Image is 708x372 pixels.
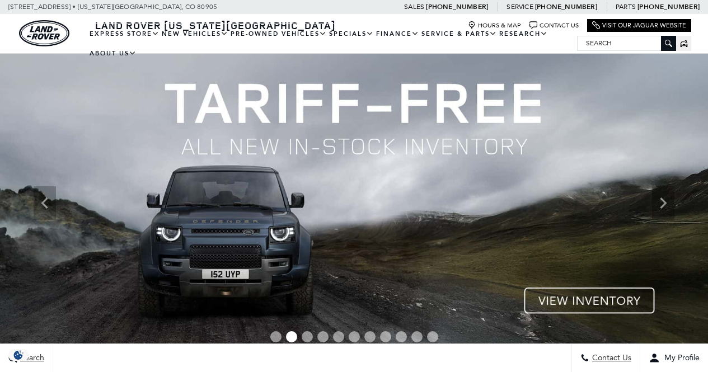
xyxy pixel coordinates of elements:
[637,2,700,11] a: [PHONE_NUMBER]
[88,44,138,63] a: About Us
[19,20,69,46] a: land-rover
[6,349,31,361] img: Opt-Out Icon
[161,24,229,44] a: New Vehicles
[616,3,636,11] span: Parts
[529,21,579,30] a: Contact Us
[229,24,328,44] a: Pre-Owned Vehicles
[333,331,344,342] span: Go to slide 5
[640,344,708,372] button: Open user profile menu
[349,331,360,342] span: Go to slide 6
[286,331,297,342] span: Go to slide 2
[19,20,69,46] img: Land Rover
[34,186,56,220] div: Previous
[88,24,161,44] a: EXPRESS STORE
[589,354,631,363] span: Contact Us
[380,331,391,342] span: Go to slide 8
[6,349,31,361] section: Click to Open Cookie Consent Modal
[578,36,676,50] input: Search
[426,2,488,11] a: [PHONE_NUMBER]
[317,331,329,342] span: Go to slide 4
[427,331,438,342] span: Go to slide 11
[411,331,423,342] span: Go to slide 10
[302,331,313,342] span: Go to slide 3
[270,331,282,342] span: Go to slide 1
[364,331,376,342] span: Go to slide 7
[396,331,407,342] span: Go to slide 9
[328,24,375,44] a: Specials
[404,3,424,11] span: Sales
[375,24,420,44] a: Finance
[592,21,686,30] a: Visit Our Jaguar Website
[88,18,343,32] a: Land Rover [US_STATE][GEOGRAPHIC_DATA]
[507,3,533,11] span: Service
[420,24,498,44] a: Service & Parts
[88,24,577,63] nav: Main Navigation
[498,24,549,44] a: Research
[95,18,336,32] span: Land Rover [US_STATE][GEOGRAPHIC_DATA]
[535,2,597,11] a: [PHONE_NUMBER]
[660,354,700,363] span: My Profile
[468,21,521,30] a: Hours & Map
[8,3,217,11] a: [STREET_ADDRESS] • [US_STATE][GEOGRAPHIC_DATA], CO 80905
[652,186,674,220] div: Next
